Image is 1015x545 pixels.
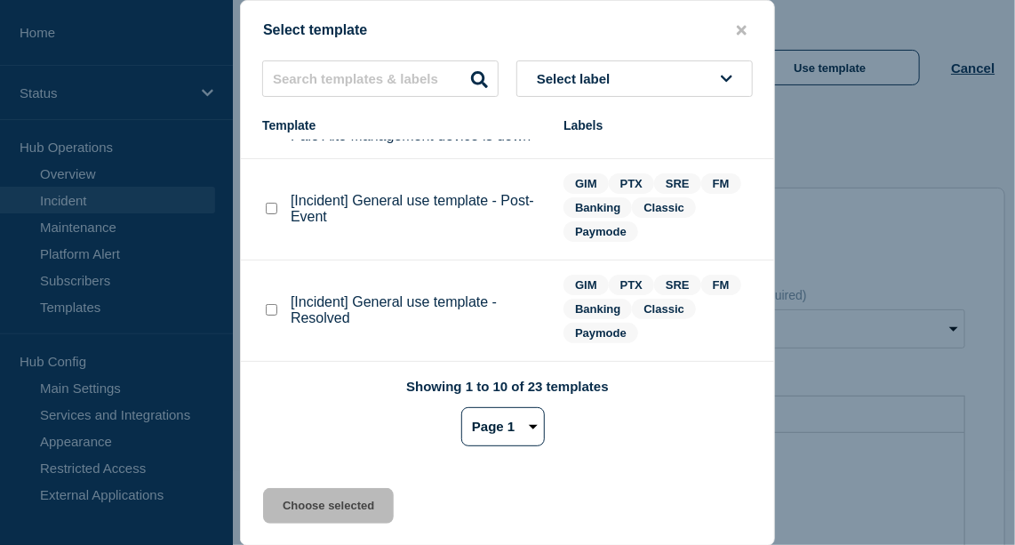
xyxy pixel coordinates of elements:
[632,197,696,218] span: Classic
[262,60,499,97] input: Search templates & labels
[563,299,632,319] span: Banking
[563,323,638,343] span: Paymode
[537,71,618,86] span: Select label
[406,379,609,394] p: Showing 1 to 10 of 23 templates
[563,275,609,295] span: GIM
[262,118,546,132] div: Template
[563,197,632,218] span: Banking
[291,193,546,225] p: [Incident] General use template - Post-Event
[654,275,701,295] span: SRE
[563,173,609,194] span: GIM
[563,118,753,132] div: Labels
[632,299,696,319] span: Classic
[563,221,638,242] span: Paymode
[266,203,277,214] input: [Incident] General use template - Post-Event checkbox
[516,60,753,97] button: Select label
[266,304,277,316] input: [Incident] General use template - Resolved checkbox
[241,22,774,39] div: Select template
[731,22,752,39] button: close button
[654,173,701,194] span: SRE
[701,275,741,295] span: FM
[291,294,546,326] p: [Incident] General use template - Resolved
[609,275,654,295] span: PTX
[263,488,394,524] button: Choose selected
[701,173,741,194] span: FM
[609,173,654,194] span: PTX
